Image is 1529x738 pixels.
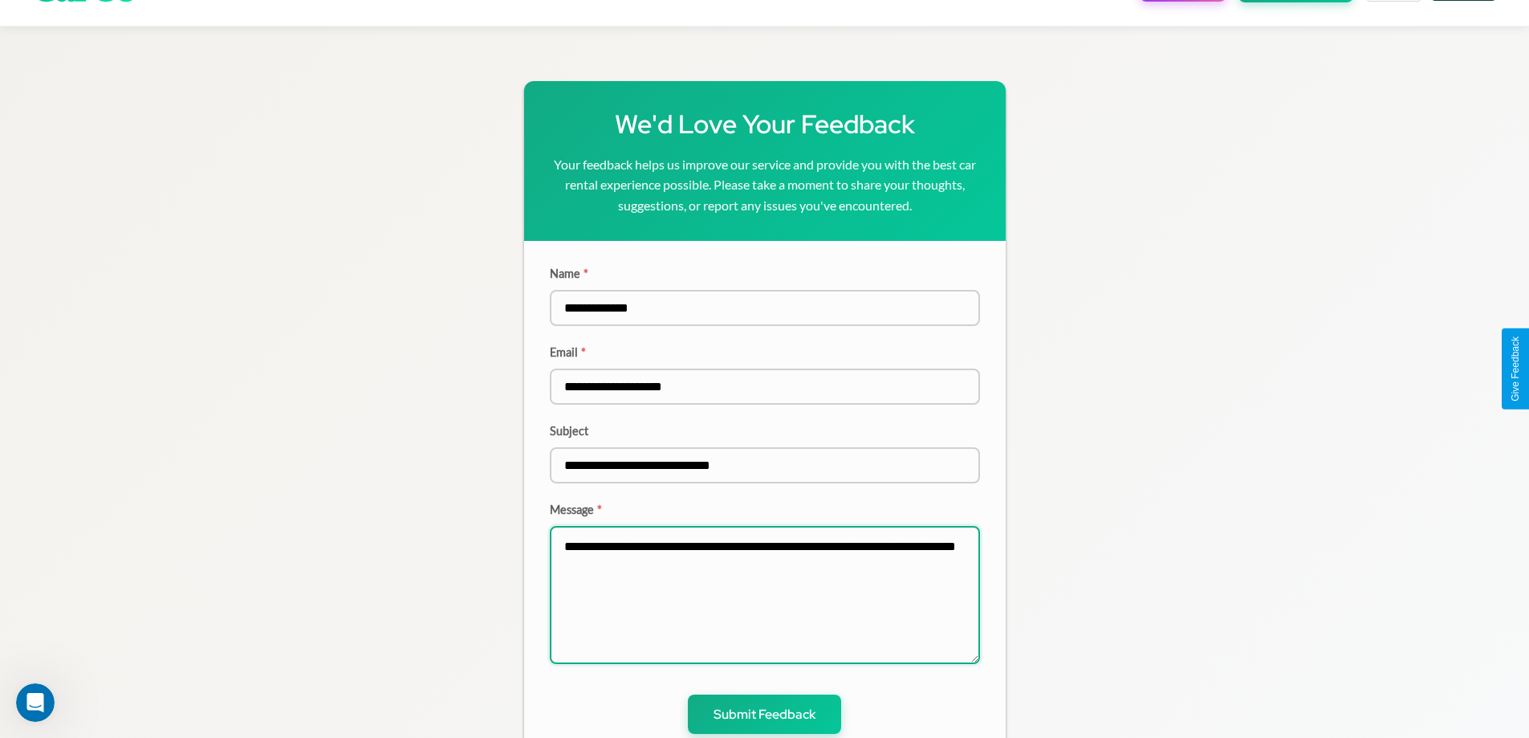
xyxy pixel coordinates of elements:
[688,695,841,734] button: Submit Feedback
[550,267,980,280] label: Name
[16,683,55,722] iframe: Intercom live chat
[550,503,980,516] label: Message
[550,345,980,359] label: Email
[550,154,980,216] p: Your feedback helps us improve our service and provide you with the best car rental experience po...
[550,107,980,141] h1: We'd Love Your Feedback
[1510,336,1521,402] div: Give Feedback
[550,424,980,438] label: Subject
